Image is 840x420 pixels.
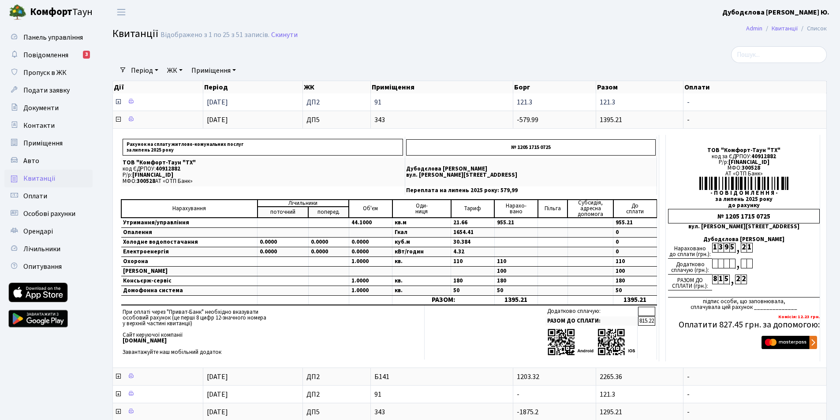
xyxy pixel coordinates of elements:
[132,171,173,179] span: [FINANCIAL_ID]
[374,373,509,380] span: Б141
[733,19,840,38] nav: breadcrumb
[718,275,724,284] div: 1
[406,139,656,156] p: № 1205 1715 0725
[392,286,451,296] td: кв.
[4,99,93,117] a: Документи
[121,257,258,267] td: Охорона
[374,391,509,398] span: 91
[683,81,827,93] th: Оплати
[668,190,820,196] div: - П О В І Д О М Л Е Н Н Я -
[668,297,820,310] div: підпис особи, що заповнювала, сплачувала цей рахунок ______________
[668,160,820,165] div: Р/р:
[668,154,820,160] div: код за ЄДРПОУ:
[517,390,519,399] span: -
[203,81,303,93] th: Період
[23,227,53,236] span: Орендарі
[392,228,451,238] td: Гкал
[4,134,93,152] a: Приміщення
[451,276,495,286] td: 180
[4,64,93,82] a: Пропуск в ЖК
[161,31,269,39] div: Відображено з 1 по 25 з 51 записів.
[306,116,367,123] span: ДП5
[735,275,741,284] div: 2
[121,218,258,228] td: Утримання/управління
[772,24,798,33] a: Квитанції
[110,5,132,19] button: Переключити навігацію
[121,200,258,218] td: Нарахування
[392,257,451,267] td: кв.
[451,228,495,238] td: 1654.41
[517,407,538,417] span: -1875.2
[668,148,820,153] div: ТОВ "Комфорт-Таун "ТХ"
[392,218,451,228] td: кв.м
[207,390,228,399] span: [DATE]
[687,373,823,380] span: -
[545,316,638,326] td: РАЗОМ ДО СПЛАТИ:
[123,172,403,178] p: Р/р:
[513,81,596,93] th: Борг
[258,207,309,218] td: поточний
[127,63,162,78] a: Період
[258,238,309,247] td: 0.0000
[121,247,258,257] td: Електроенергія
[23,50,68,60] span: Повідомлення
[668,243,712,259] div: Нараховано до сплати (грн.):
[517,372,539,382] span: 1203.32
[306,373,367,380] span: ДП2
[121,228,258,238] td: Опалення
[258,247,309,257] td: 0.0000
[600,407,622,417] span: 1295.21
[23,68,67,78] span: Пропуск в ЖК
[349,257,392,267] td: 1.0000
[121,276,258,286] td: Консьєрж-сервіс
[687,409,823,416] span: -
[613,200,657,218] td: До cплати
[600,372,622,382] span: 2265.36
[451,238,495,247] td: 30.384
[406,172,656,178] p: вул. [PERSON_NAME][STREET_ADDRESS]
[188,63,239,78] a: Приміщення
[306,391,367,398] span: ДП2
[687,391,823,398] span: -
[517,97,532,107] span: 121.3
[687,99,823,106] span: -
[121,267,258,276] td: [PERSON_NAME]
[668,224,820,230] div: вул. [PERSON_NAME][STREET_ADDRESS]
[392,238,451,247] td: куб.м
[23,262,62,271] span: Опитування
[371,81,513,93] th: Приміщення
[451,286,495,296] td: 50
[4,240,93,258] a: Лічильники
[4,82,93,99] a: Подати заявку
[4,29,93,46] a: Панель управління
[23,174,56,183] span: Квитанції
[724,243,729,253] div: 9
[613,218,657,228] td: 955.21
[121,238,258,247] td: Холодне водопостачання
[349,286,392,296] td: 1.0000
[600,115,622,125] span: 1395.21
[121,305,425,360] td: При оплаті через "Приват-Банк" необхідно вказувати особовий рахунок (це перші 8 цифр 12-значного ...
[392,276,451,286] td: кв.
[123,337,167,345] b: [DOMAIN_NAME]
[4,223,93,240] a: Орендарі
[722,7,829,18] a: Дубодєлова [PERSON_NAME] Ю.
[4,258,93,275] a: Опитування
[349,238,392,247] td: 0.0000
[687,116,823,123] span: -
[164,63,186,78] a: ЖК
[600,97,615,107] span: 121.3
[731,46,827,63] input: Пошук...
[668,209,820,223] div: № 1205 1715 0725
[668,197,820,202] div: за липень 2025 року
[712,275,718,284] div: 8
[668,259,712,275] div: Додатково сплачую (грн.):
[303,81,371,93] th: ЖК
[729,243,735,253] div: 5
[613,286,657,296] td: 50
[735,259,741,269] div: ,
[517,115,538,125] span: -579.99
[638,316,655,326] td: 815.22
[567,200,613,218] td: Субсидія, адресна допомога
[113,81,203,93] th: Дії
